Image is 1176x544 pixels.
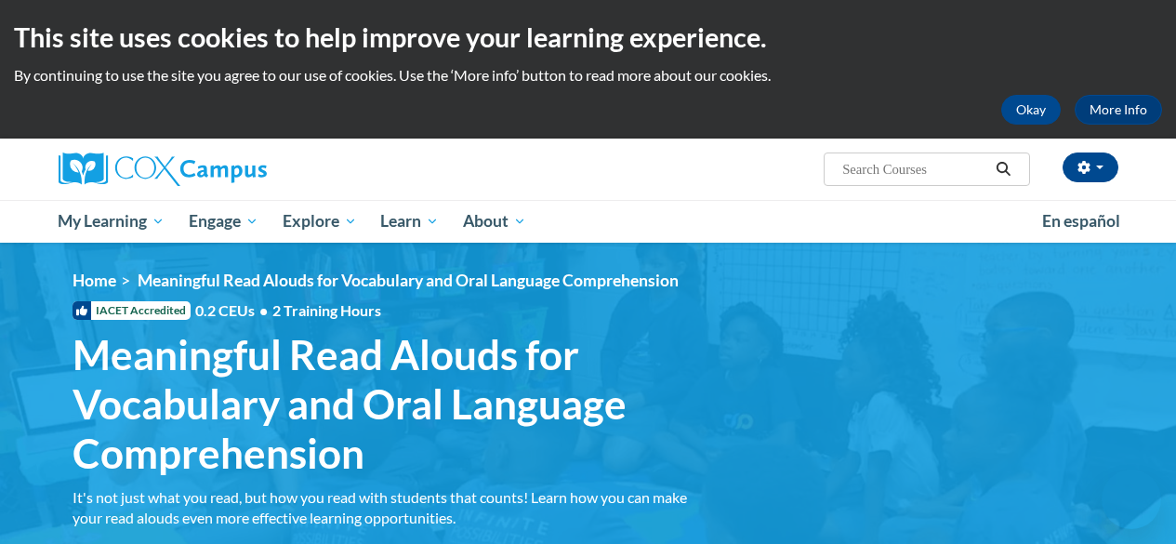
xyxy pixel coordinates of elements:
div: Main menu [45,200,1132,243]
a: Explore [271,200,369,243]
a: Cox Campus [59,153,393,186]
span: Meaningful Read Alouds for Vocabulary and Oral Language Comprehension [73,330,714,477]
button: Account Settings [1063,153,1118,182]
button: Okay [1001,95,1061,125]
button: Search [989,158,1017,180]
div: It's not just what you read, but how you read with students that counts! Learn how you can make y... [73,487,714,528]
span: My Learning [58,210,165,232]
img: Cox Campus [59,153,267,186]
span: IACET Accredited [73,301,191,320]
a: About [451,200,538,243]
span: En español [1042,211,1120,231]
a: Home [73,271,116,290]
span: About [463,210,526,232]
span: 0.2 CEUs [195,300,381,321]
input: Search Courses [840,158,989,180]
span: Explore [283,210,357,232]
iframe: Button to launch messaging window [1102,470,1161,529]
span: Meaningful Read Alouds for Vocabulary and Oral Language Comprehension [138,271,679,290]
a: Engage [177,200,271,243]
span: Learn [380,210,439,232]
a: My Learning [46,200,178,243]
span: 2 Training Hours [272,301,381,319]
a: Learn [368,200,451,243]
span: Engage [189,210,258,232]
a: En español [1030,202,1132,241]
a: More Info [1075,95,1162,125]
p: By continuing to use the site you agree to our use of cookies. Use the ‘More info’ button to read... [14,65,1162,86]
span: • [259,301,268,319]
h2: This site uses cookies to help improve your learning experience. [14,19,1162,56]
